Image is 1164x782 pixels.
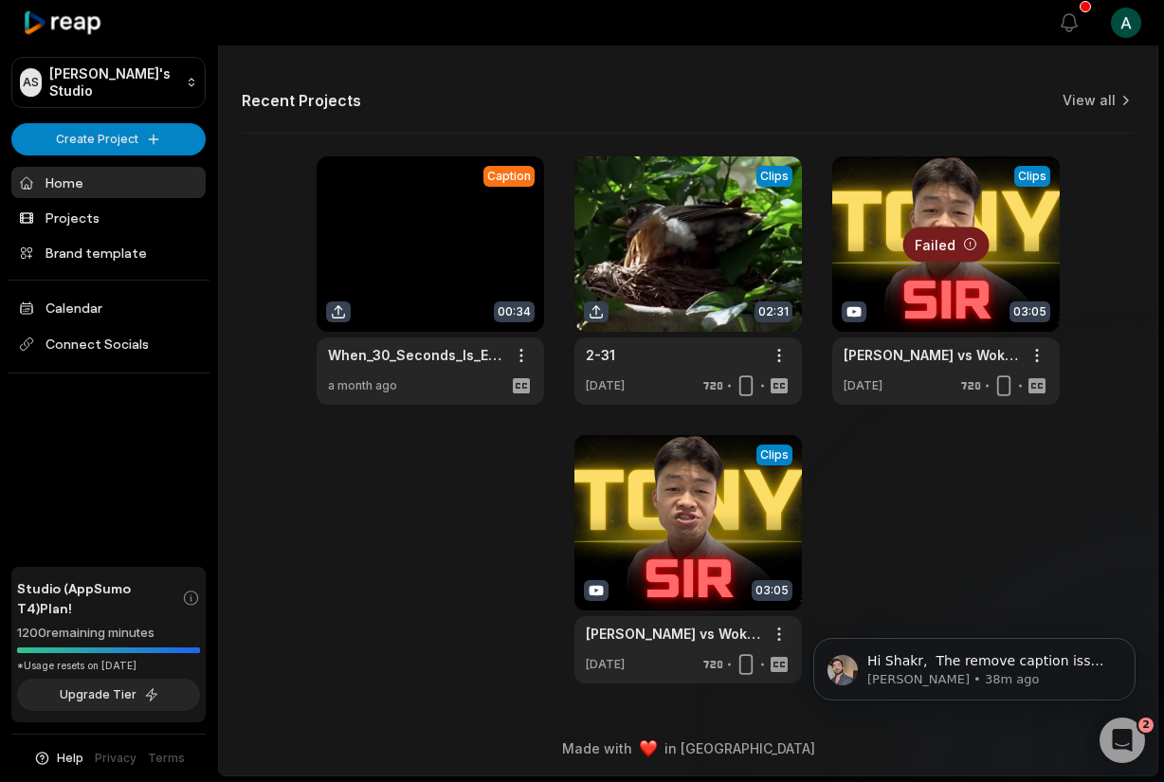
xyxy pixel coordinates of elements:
[1138,718,1154,733] span: 2
[33,750,83,767] button: Help
[11,167,206,198] a: Home
[148,750,185,767] a: Terms
[11,292,206,323] a: Calendar
[20,68,42,97] div: AS
[242,91,361,110] h2: Recent Projects
[844,345,1018,365] div: [PERSON_NAME] vs Woke Compilation 🔥 🤡
[328,345,502,365] a: When_30_Seconds_Is_Enough-6890f782331c2a8362904b7c-framed
[17,659,200,673] div: *Usage resets on [DATE]
[95,750,136,767] a: Privacy
[57,750,83,767] span: Help
[11,202,206,233] a: Projects
[1063,91,1116,110] a: View all
[586,345,615,365] a: 2-31
[49,65,178,100] p: [PERSON_NAME]'s Studio
[11,123,206,155] button: Create Project
[236,738,1140,758] div: Made with in [GEOGRAPHIC_DATA]
[785,598,1164,731] iframe: Intercom notifications message
[17,578,182,618] span: Studio (AppSumo T4) Plan!
[640,740,657,757] img: heart emoji
[17,679,200,711] button: Upgrade Tier
[11,237,206,268] a: Brand template
[17,624,200,643] div: 1200 remaining minutes
[586,624,760,644] a: [PERSON_NAME] vs Woke Compilation 🔥 🤡
[11,327,206,361] span: Connect Socials
[1100,718,1145,763] iframe: Intercom live chat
